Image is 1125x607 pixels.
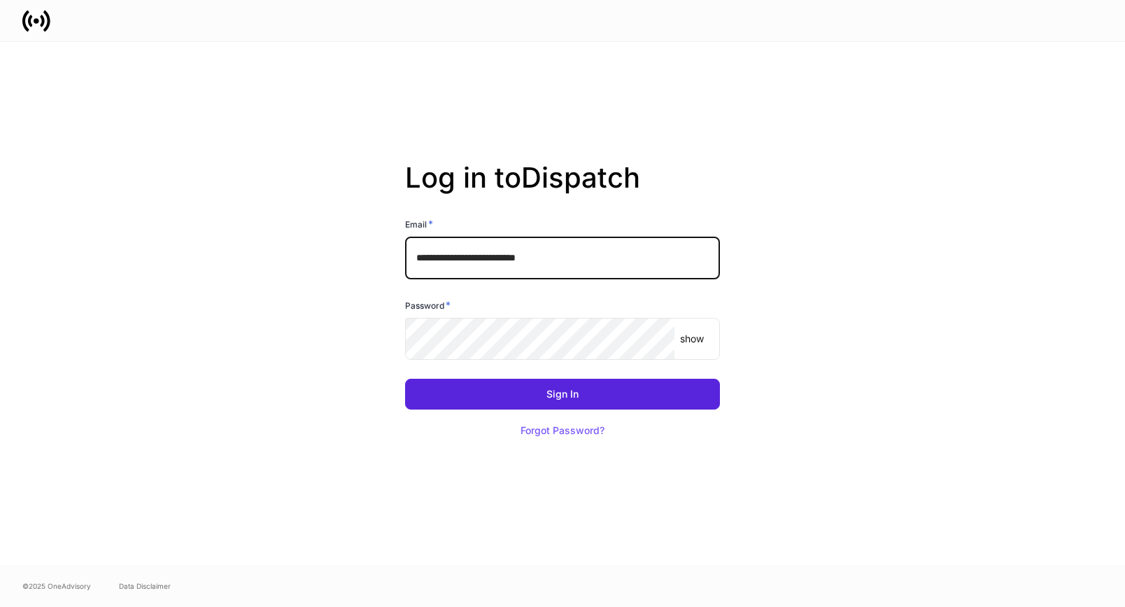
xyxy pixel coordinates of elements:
p: show [680,332,704,346]
h6: Email [405,217,433,231]
span: © 2025 OneAdvisory [22,580,91,592]
div: Sign In [546,389,579,399]
div: Forgot Password? [521,426,604,435]
h6: Password [405,298,451,312]
button: Sign In [405,379,720,410]
h2: Log in to Dispatch [405,161,720,217]
a: Data Disclaimer [119,580,171,592]
button: Forgot Password? [503,415,622,446]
